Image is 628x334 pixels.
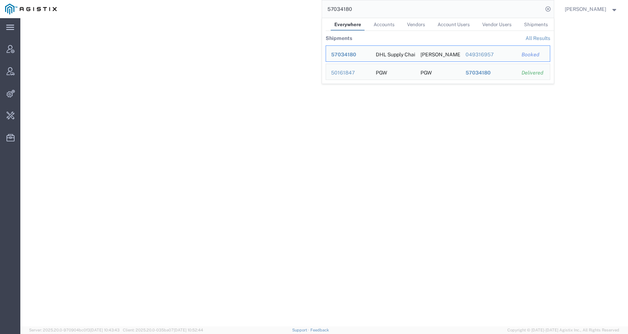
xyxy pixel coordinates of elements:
div: Delivered [522,69,545,77]
div: PGW [420,64,432,80]
span: Shipments [524,22,548,27]
div: DHL Supply Chain C/O Biomarin [375,46,410,61]
div: 049316957 [465,51,511,59]
span: Account Users [438,22,470,27]
th: Shipments [326,31,352,45]
span: [DATE] 10:43:43 [90,328,120,332]
span: Kate Petrenko [565,5,606,13]
div: 57034180 [465,69,511,77]
table: Search Results [326,31,554,84]
a: View all shipments found by criterion [526,35,550,41]
span: 57034180 [465,70,490,76]
span: Everywhere [334,22,361,27]
span: 57034180 [331,52,356,57]
span: Vendor Users [482,22,512,27]
span: Client: 2025.20.0-035ba07 [123,328,203,332]
img: logo [5,4,57,15]
span: Vendors [407,22,425,27]
div: Booked [522,51,545,59]
span: Accounts [374,22,395,27]
span: [DATE] 10:52:44 [174,328,203,332]
div: 50161847 [331,69,366,77]
span: Copyright © [DATE]-[DATE] Agistix Inc., All Rights Reserved [507,327,619,333]
iframe: FS Legacy Container [20,18,628,326]
span: Server: 2025.20.0-970904bc0f3 [29,328,120,332]
div: PGW [375,64,387,80]
div: Phoenix Lekarensky velkoobchod, a. s. [420,46,455,61]
button: [PERSON_NAME] [564,5,618,13]
div: 57034180 [331,51,366,59]
input: Search for shipment number, reference number [322,0,543,18]
a: Support [292,328,310,332]
a: Feedback [310,328,329,332]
